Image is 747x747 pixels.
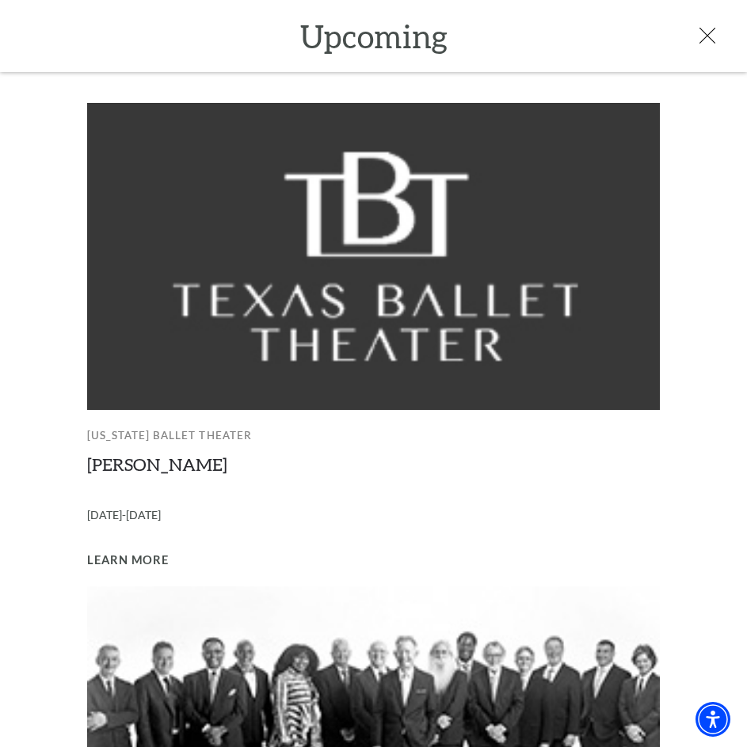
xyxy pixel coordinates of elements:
a: [PERSON_NAME] [87,453,227,475]
div: Accessibility Menu [696,702,730,737]
img: Texas Ballet Theater [87,103,659,410]
a: Learn More Peter Pan [87,551,169,571]
p: [US_STATE] Ballet Theater [87,419,659,453]
span: Learn More [87,551,169,571]
p: [DATE]-[DATE] [87,497,659,534]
